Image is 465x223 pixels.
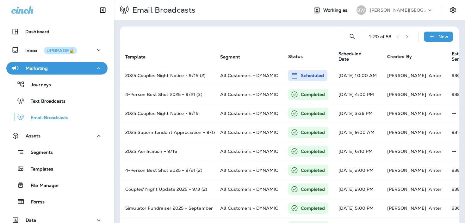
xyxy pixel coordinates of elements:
[130,5,195,15] p: Email Broadcasts
[125,187,210,192] p: Couples' Night Update 2025 - 9/3 (2)
[24,150,53,156] p: Segments
[333,142,382,161] td: [DATE] 6:10 PM
[220,148,278,154] span: All Customers - DYNAMIC
[125,111,210,116] p: 2025 Couples Night Notice - 9/15
[429,187,442,192] p: Anter
[447,4,459,16] button: Settings
[220,73,278,78] span: All Customers - DYNAMIC
[429,92,442,97] p: Anter
[429,111,442,116] p: Anter
[25,82,51,88] p: Journeys
[346,30,359,43] button: Search Email Broadcasts
[429,130,442,135] p: Anter
[333,104,382,123] td: [DATE] 3:36 PM
[125,168,210,173] p: 4-Person Best Shot 2025 - 9/21 (2)
[24,99,65,105] p: Text Broadcasts
[333,199,382,218] td: [DATE] 5:00 PM
[387,149,426,154] p: [PERSON_NAME]
[125,54,146,60] span: Template
[24,115,68,121] p: Email Broadcasts
[6,78,108,91] button: Journeys
[333,66,382,85] td: [DATE] 10:00 AM
[220,167,278,173] span: All Customers - DYNAMIC
[370,8,427,13] p: [PERSON_NAME][GEOGRAPHIC_DATA][PERSON_NAME]
[333,123,382,142] td: [DATE] 9:00 AM
[125,206,210,211] p: Simulator Fundraiser 2025 - September
[46,48,74,53] div: UPGRADE🔒
[301,186,325,192] p: Completed
[356,5,366,15] div: BW
[387,168,426,173] p: [PERSON_NAME]
[125,73,210,78] p: 2025 Couples Night Notice - 9/15 (2)
[387,130,426,135] p: [PERSON_NAME]
[125,92,210,97] p: 4-Person Best Shot 2025 - 9/21 (3)
[6,130,108,142] button: Assets
[429,73,442,78] p: Anter
[94,4,112,16] button: Collapse Sidebar
[387,92,426,97] p: [PERSON_NAME]
[338,51,371,62] span: Scheduled Date
[333,85,382,104] td: [DATE] 4:00 PM
[338,51,380,62] span: Scheduled Date
[6,195,108,208] button: Forms
[429,206,442,211] p: Anter
[220,205,278,211] span: All Customers - DYNAMIC
[333,180,382,199] td: [DATE] 2:00 PM
[323,8,350,13] span: Working as:
[438,34,448,39] p: New
[220,111,278,116] span: All Customers - DYNAMIC
[25,47,77,53] p: Inbox
[26,66,48,71] p: Marketing
[6,162,108,175] button: Templates
[387,187,426,192] p: [PERSON_NAME]
[6,44,108,56] button: InboxUPGRADE🔒
[26,218,36,223] p: Data
[220,54,240,60] span: Segment
[369,34,391,39] div: 1 - 20 of 58
[125,149,210,154] p: 2025 Aerification - 9/16
[26,133,40,138] p: Assets
[125,54,154,60] span: Template
[387,206,426,211] p: [PERSON_NAME]
[220,92,278,97] span: All Customers - DYNAMIC
[301,129,325,136] p: Completed
[6,94,108,107] button: Text Broadcasts
[25,29,49,34] p: Dashboard
[387,111,426,116] p: [PERSON_NAME]
[288,54,303,59] span: Status
[220,186,278,192] span: All Customers - DYNAMIC
[125,130,210,135] p: 2025 Superintendent Appreciation - 9/12
[301,91,325,98] p: Completed
[387,54,412,59] span: Created By
[301,205,325,211] p: Completed
[333,161,382,180] td: [DATE] 2:00 PM
[25,199,45,205] p: Forms
[301,110,325,117] p: Completed
[429,149,442,154] p: Anter
[301,72,324,79] p: Scheduled
[220,130,278,135] span: All Customers - DYNAMIC
[6,145,108,159] button: Segments
[24,166,53,172] p: Templates
[220,54,248,60] span: Segment
[44,47,77,54] button: UPGRADE🔒
[6,62,108,75] button: Marketing
[6,111,108,124] button: Email Broadcasts
[6,25,108,38] button: Dashboard
[301,148,325,154] p: Completed
[387,73,426,78] p: [PERSON_NAME]
[429,168,442,173] p: Anter
[24,183,59,189] p: File Manager
[301,167,325,173] p: Completed
[6,178,108,192] button: File Manager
